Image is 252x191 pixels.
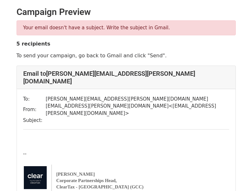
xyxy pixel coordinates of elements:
td: To: [23,95,46,103]
td: From: [23,103,46,117]
b: [PERSON_NAME] [56,172,95,177]
h2: Campaign Preview [17,7,236,18]
strong: 5 recipients [17,41,51,47]
td: [PERSON_NAME][EMAIL_ADDRESS][PERSON_NAME][DOMAIN_NAME] [46,95,229,103]
p: To send your campaign, go back to Gmail and click "Send". [17,52,236,59]
span: ClearTax - [GEOGRAPHIC_DATA] (GCC) [56,184,144,189]
p: Your email doesn't have a subject. Write the subject in Gmail. [23,25,229,31]
td: [EMAIL_ADDRESS][PERSON_NAME][DOMAIN_NAME] < [EMAIL_ADDRESS][PERSON_NAME][DOMAIN_NAME] > [46,103,229,117]
span: -- [23,151,27,157]
img: ADKq_NY4gT4jETzinzl4t8mLwLtyWh9Qlr2zfiFpalxL24W6Ws2pZVZYoXBHkUHWv6UFKCOUDAdUuNk2GwU5UCLdL5IDitnyc... [24,166,47,189]
h4: Email to [PERSON_NAME][EMAIL_ADDRESS][PERSON_NAME][DOMAIN_NAME] [23,70,229,85]
td: Subject: [23,117,46,124]
span: Corporate Partnerships Head, [56,178,117,183]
